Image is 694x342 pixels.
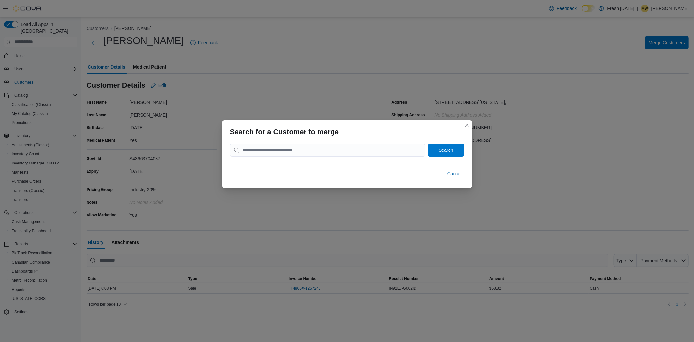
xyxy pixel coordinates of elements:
span: Cancel [447,170,462,177]
h3: Search for a Customer to merge [230,128,339,136]
button: Cancel [445,167,464,180]
span: Search [439,147,453,153]
button: Closes this modal window [463,121,471,129]
button: Search [428,144,464,157]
